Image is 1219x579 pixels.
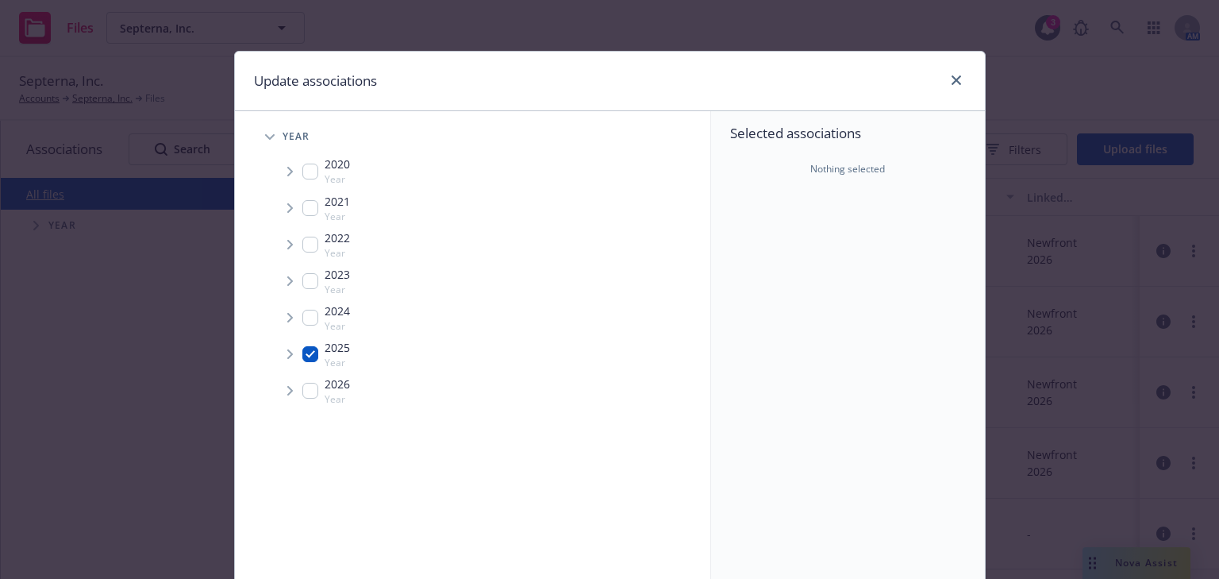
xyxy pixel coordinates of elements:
span: Year [325,283,350,296]
span: Year [283,132,310,141]
span: 2023 [325,266,350,283]
a: close [947,71,966,90]
span: 2024 [325,303,350,319]
span: Year [325,356,350,369]
span: 2020 [325,156,350,172]
h1: Update associations [254,71,377,91]
span: 2026 [325,376,350,392]
span: 2022 [325,230,350,246]
span: Year [325,210,350,223]
span: 2025 [325,339,350,356]
span: Year [325,172,350,186]
span: Year [325,246,350,260]
div: Tree Example [235,121,710,409]
span: 2021 [325,193,350,210]
span: Selected associations [730,124,966,143]
span: Year [325,319,350,333]
span: Year [325,392,350,406]
span: Nothing selected [810,162,885,176]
